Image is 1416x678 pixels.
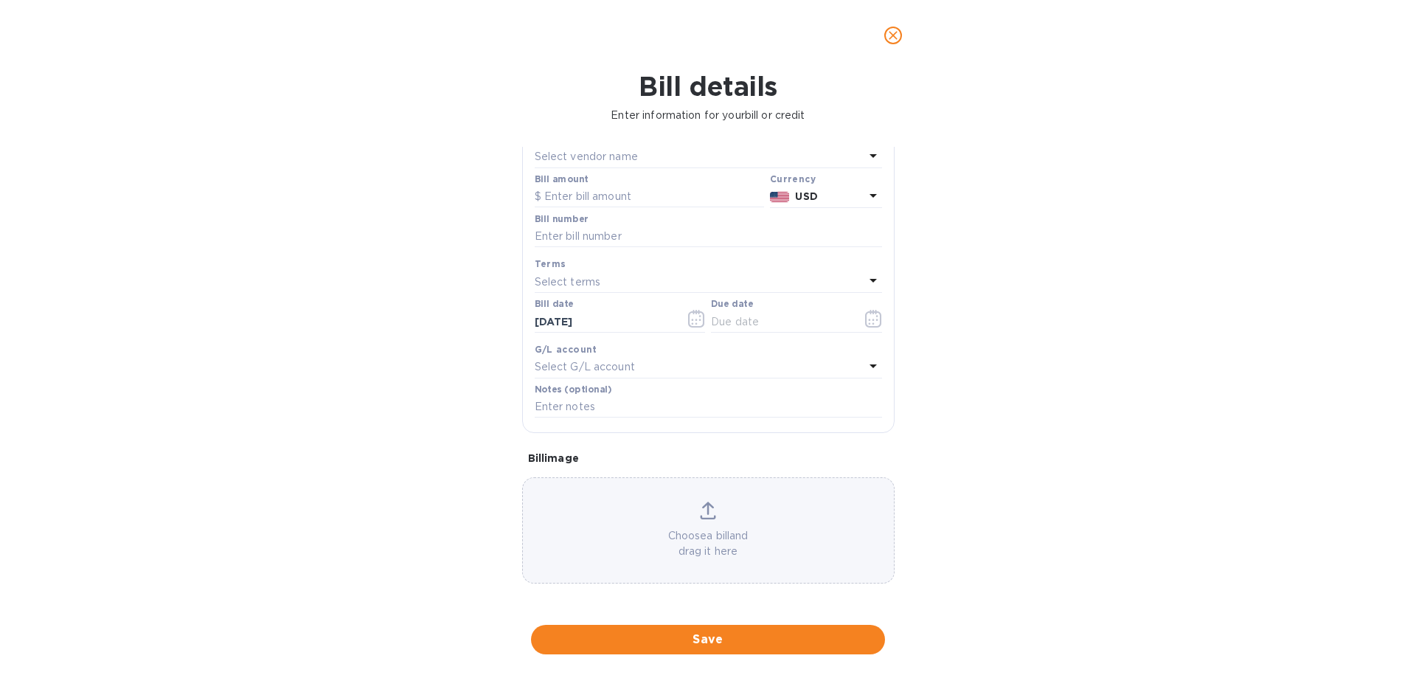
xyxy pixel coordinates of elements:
[711,311,850,333] input: Due date
[535,258,566,269] b: Terms
[875,18,911,53] button: close
[535,186,764,208] input: $ Enter bill amount
[531,625,885,654] button: Save
[543,631,873,648] span: Save
[535,300,574,309] label: Bill date
[795,190,817,202] b: USD
[535,359,635,375] p: Select G/L account
[535,274,601,290] p: Select terms
[535,396,882,418] input: Enter notes
[770,192,790,202] img: USD
[535,215,588,224] label: Bill number
[12,108,1404,123] p: Enter information for your bill or credit
[535,175,588,184] label: Bill amount
[528,451,889,466] p: Bill image
[535,149,638,165] p: Select vendor name
[535,311,674,333] input: Select date
[12,71,1404,102] h1: Bill details
[523,528,894,559] p: Choose a bill and drag it here
[535,344,597,355] b: G/L account
[770,173,816,184] b: Currency
[535,226,882,248] input: Enter bill number
[535,385,612,394] label: Notes (optional)
[711,300,753,309] label: Due date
